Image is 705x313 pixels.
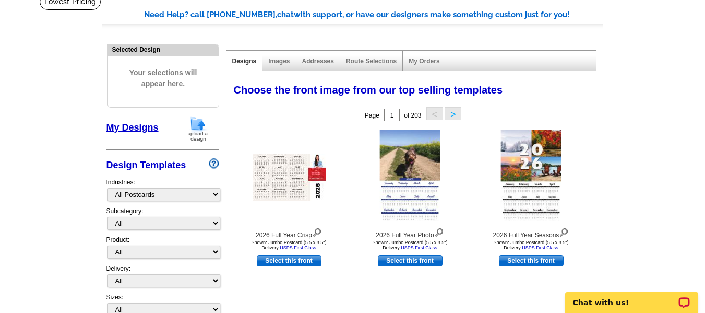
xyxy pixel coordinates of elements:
[106,206,219,235] div: Subcategory:
[232,57,257,65] a: Designs
[280,245,316,250] a: USPS First Class
[353,226,468,240] div: 2026 Full Year Photo
[499,255,564,266] a: use this design
[445,107,461,120] button: >
[474,240,589,250] div: Shown: Jumbo Postcard (5.5 x 8.5") Delivery:
[500,130,561,224] img: 2026 Full Year Seasons
[353,240,468,250] div: Shown: Jumbo Postcard (5.5 x 8.5") Delivery:
[559,226,569,237] img: view design details
[184,115,211,142] img: upload-design
[558,280,705,313] iframe: LiveChat chat widget
[434,226,444,237] img: view design details
[232,240,346,250] div: Shown: Jumbo Postcard (5.5 x 8.5") Delivery:
[277,10,294,19] span: chat
[116,57,211,100] span: Your selections will appear here.
[144,9,603,21] div: Need Help? call [PHONE_NUMBER], with support, or have our designers make something custom just fo...
[346,57,397,65] a: Route Selections
[209,158,219,169] img: design-wizard-help-icon.png
[106,160,186,170] a: Design Templates
[257,255,321,266] a: use this design
[378,255,443,266] a: use this design
[106,122,159,133] a: My Designs
[108,44,219,54] div: Selected Design
[234,84,503,96] span: Choose the front image from our top selling templates
[379,130,440,224] img: 2026 Full Year Photo
[409,57,439,65] a: My Orders
[522,245,558,250] a: USPS First Class
[365,112,379,119] span: Page
[401,245,437,250] a: USPS First Class
[426,107,443,120] button: <
[302,57,334,65] a: Addresses
[106,172,219,206] div: Industries:
[312,226,322,237] img: view design details
[474,226,589,240] div: 2026 Full Year Seasons
[268,57,290,65] a: Images
[106,264,219,293] div: Delivery:
[232,226,346,240] div: 2026 Full Year Crisp
[253,154,326,201] img: 2026 Full Year Crisp
[106,235,219,264] div: Product:
[404,112,421,119] span: of 203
